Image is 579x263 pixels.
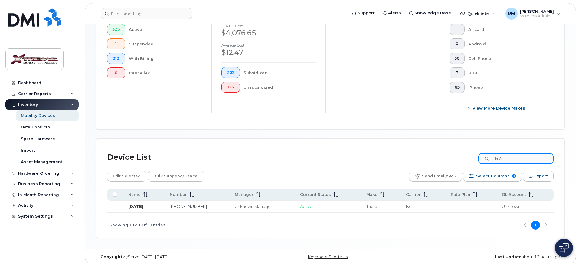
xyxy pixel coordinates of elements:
span: 326 [112,27,120,32]
div: Suspended [129,38,202,49]
button: 65 [450,82,465,93]
div: MyServe [DATE]–[DATE] [96,255,252,259]
span: Rate Plan [451,192,470,197]
span: 1 [112,41,120,46]
span: Send Email/SMS [422,172,456,181]
button: 3 [450,67,465,78]
div: about 12 hours ago [408,255,565,259]
button: 56 [450,53,465,64]
span: 56 [455,56,460,61]
span: 9 [512,174,516,178]
button: 0 [107,67,125,78]
div: Android [468,38,544,49]
span: Active [300,204,312,209]
span: [PERSON_NAME] [520,9,554,14]
div: Cancelled [129,67,202,78]
span: 0 [455,41,460,46]
span: Wireless Admin [520,14,554,18]
div: Subsidized [244,67,316,78]
span: GL Account [502,192,526,197]
div: HUB [468,67,544,78]
span: 312 [112,56,120,61]
span: Edit Selected [113,172,141,181]
a: Support [348,7,379,19]
button: Edit Selected [107,171,146,182]
a: [DATE] [128,204,143,209]
span: Alerts [388,10,401,16]
span: RM [508,10,515,17]
span: Select Columns [476,172,510,181]
span: Name [128,192,141,197]
span: Unknown [502,204,521,209]
span: Quicklinks [467,11,489,16]
span: Number [170,192,187,197]
span: 0 [112,71,120,75]
a: [PHONE_NUMBER] [170,204,207,209]
div: Quicklinks [456,8,500,20]
span: Bell [406,204,414,209]
span: 1 [455,27,460,32]
button: 202 [221,67,240,78]
div: Device List [107,150,151,165]
button: Export [523,171,554,182]
a: Keyboard Shortcuts [308,255,348,259]
span: Bulk Suspend/Cancel [153,172,199,181]
div: $12.47 [221,47,316,58]
span: 65 [455,85,460,90]
div: Unsubsidized [244,82,316,93]
div: Unknown Manager [235,204,289,209]
button: 326 [107,24,125,35]
button: Send Email/SMS [409,171,462,182]
h4: [DATE] cost [221,24,316,28]
div: Cell Phone [468,53,544,64]
span: Support [358,10,375,16]
span: 202 [227,70,235,75]
span: Knowledge Base [414,10,451,16]
button: 1 [107,38,125,49]
div: With Billing [129,53,202,64]
span: Manager [235,192,254,197]
span: 125 [227,85,235,90]
span: Export [535,172,548,181]
span: View More Device Makes [473,105,525,111]
h4: Average cost [221,43,316,47]
span: Showing 1 To 1 Of 1 Entries [110,221,165,230]
span: Tablet [366,204,379,209]
div: Active [129,24,202,35]
div: Reggie Mortensen [501,8,564,20]
span: Make [366,192,378,197]
button: 125 [221,82,240,93]
img: Open chat [559,243,569,253]
div: iPhone [468,82,544,93]
a: Knowledge Base [405,7,455,19]
button: 312 [107,53,125,64]
div: $4,076.65 [221,28,316,38]
span: 3 [455,71,460,75]
input: Search Device List ... [478,153,554,164]
button: Select Columns 9 [463,171,522,182]
span: Current Status [300,192,331,197]
button: Bulk Suspend/Cancel [148,171,204,182]
button: View More Device Makes [450,103,544,113]
button: Page 1 [531,221,540,230]
a: Alerts [379,7,405,19]
strong: Last Update [495,255,522,259]
button: 0 [450,38,465,49]
button: 1 [450,24,465,35]
strong: Copyright [100,255,122,259]
span: Carrier [406,192,421,197]
div: Aircard [468,24,544,35]
input: Find something... [101,8,192,19]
